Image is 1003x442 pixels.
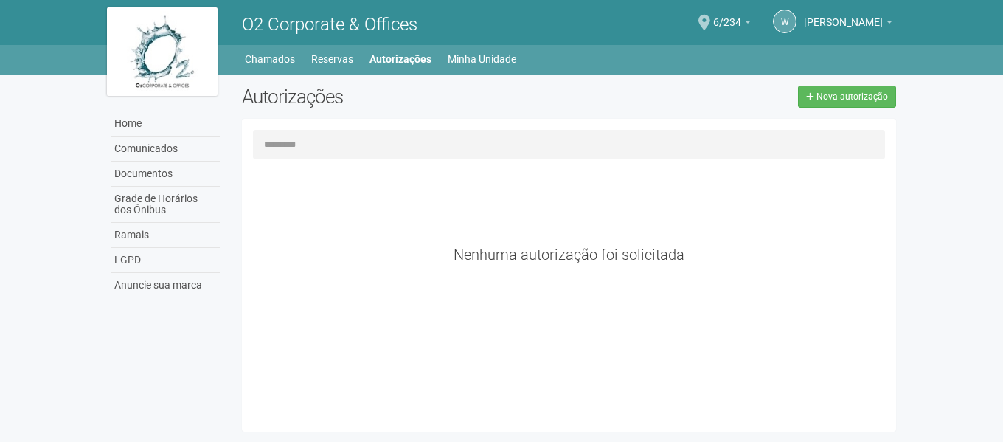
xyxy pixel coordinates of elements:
span: O2 Corporate & Offices [242,14,417,35]
div: Nenhuma autorização foi solicitada [253,248,885,261]
a: Anuncie sua marca [111,273,220,297]
a: [PERSON_NAME] [804,18,892,30]
a: LGPD [111,248,220,273]
h2: Autorizações [242,86,558,108]
a: Comunicados [111,137,220,162]
a: Reservas [311,49,353,69]
a: 6/234 [713,18,751,30]
a: Chamados [245,49,295,69]
a: Autorizações [369,49,431,69]
span: Nova autorização [816,91,888,102]
a: W [773,10,796,33]
a: Documentos [111,162,220,187]
a: Minha Unidade [448,49,516,69]
a: Home [111,111,220,137]
a: Nova autorização [798,86,896,108]
span: Walter [804,2,883,28]
a: Ramais [111,223,220,248]
img: logo.jpg [107,7,218,96]
a: Grade de Horários dos Ônibus [111,187,220,223]
span: 6/234 [713,2,741,28]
